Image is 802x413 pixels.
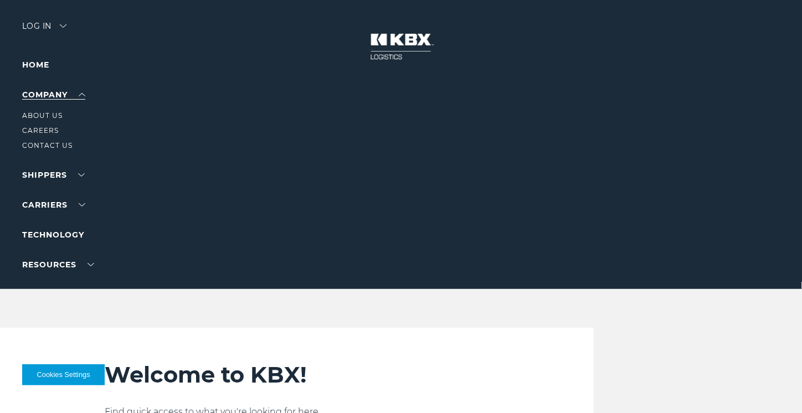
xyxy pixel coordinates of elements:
img: arrow [60,24,66,28]
h2: Welcome to KBX! [105,361,538,389]
a: Home [22,60,49,70]
a: Contact Us [22,141,73,149]
a: Carriers [22,200,85,210]
a: Company [22,90,85,100]
a: SHIPPERS [22,170,85,180]
a: About Us [22,111,63,120]
a: Careers [22,126,59,135]
iframe: Chat Widget [747,360,802,413]
img: kbx logo [359,22,443,71]
div: Log in [22,22,66,38]
button: Cookies Settings [22,364,105,385]
a: RESOURCES [22,260,94,270]
a: Technology [22,230,84,240]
